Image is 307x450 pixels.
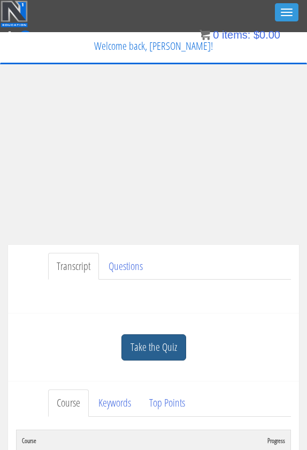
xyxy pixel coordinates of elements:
[1,33,306,59] p: Welcome back, [PERSON_NAME]!
[100,253,151,280] a: Questions
[48,389,89,417] a: Course
[9,28,32,42] a: 0
[90,389,140,417] a: Keywords
[222,29,250,41] span: items:
[254,29,280,41] bdi: 0.00
[19,31,32,44] span: 0
[141,389,194,417] a: Top Points
[213,29,219,41] span: 0
[199,29,210,40] img: icon11.png
[254,29,259,41] span: $
[1,1,28,27] img: n1-education
[199,29,280,41] a: 0 items: $0.00
[121,334,186,361] a: Take the Quiz
[48,253,99,280] a: Transcript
